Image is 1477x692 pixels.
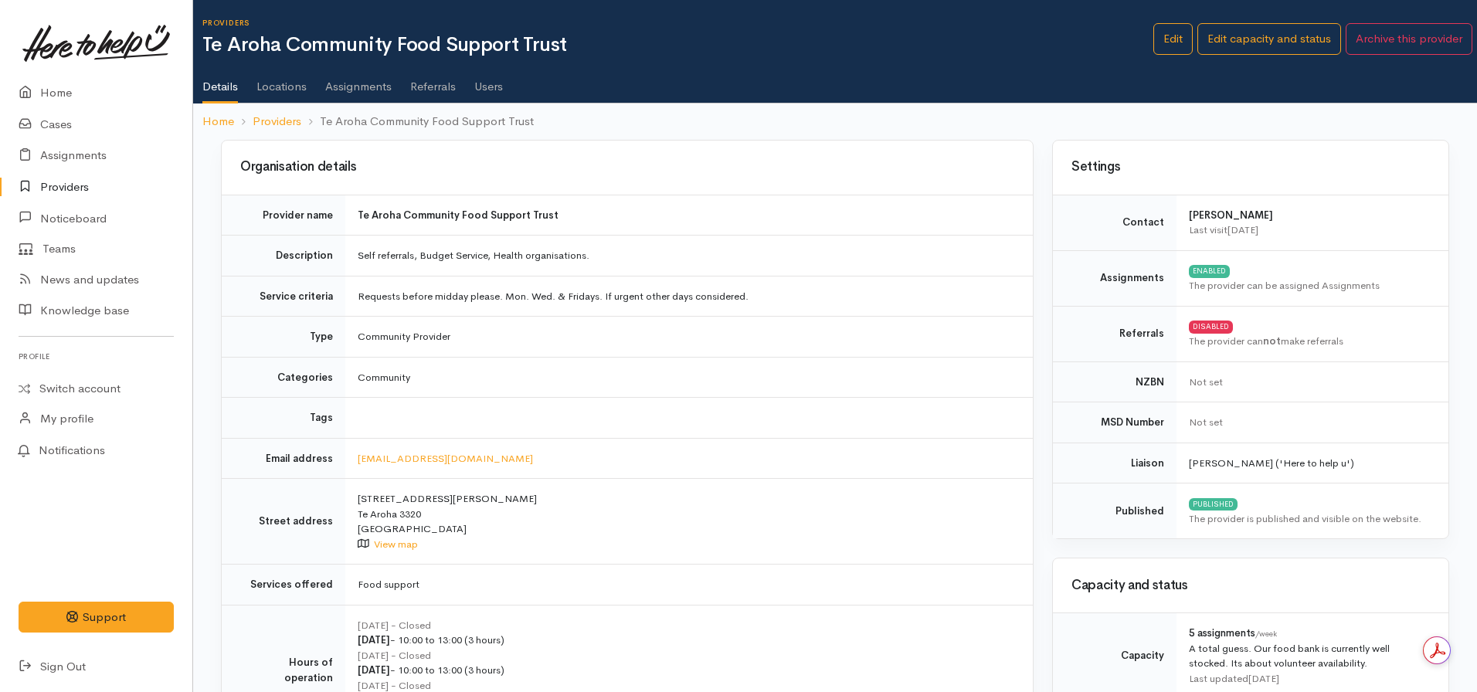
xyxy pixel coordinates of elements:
[410,59,456,103] a: Referrals
[1053,250,1177,306] td: Assignments
[301,113,534,131] li: Te Aroha Community Food Support Trust
[19,602,174,633] button: Support
[1197,23,1341,55] a: Edit capacity and status
[1189,511,1430,527] div: The provider is published and visible on the website.
[256,59,307,103] a: Locations
[358,633,390,646] b: [DATE]
[222,195,345,236] td: Provider name
[1053,443,1177,483] td: Liaison
[345,479,1033,565] td: [STREET_ADDRESS][PERSON_NAME] Te Aroha 3320 [GEOGRAPHIC_DATA]
[1189,334,1430,349] div: The provider can make referrals
[1189,222,1430,238] div: Last visit
[222,357,345,398] td: Categories
[1263,334,1281,348] b: not
[1248,672,1279,685] time: [DATE]
[1227,223,1258,236] time: [DATE]
[345,317,1033,358] td: Community Provider
[345,236,1033,276] td: Self referrals, Budget Service, Health organisations.
[358,452,533,465] a: [EMAIL_ADDRESS][DOMAIN_NAME]
[1153,23,1193,55] a: Edit
[1053,306,1177,361] td: Referrals
[345,276,1033,317] td: Requests before midday please. Mon. Wed. & Fridays. If urgent other days considered.
[1189,265,1230,277] div: ENABLED
[1053,195,1177,250] td: Contact
[202,34,1153,56] h1: Te Aroha Community Food Support Trust
[253,113,301,131] a: Providers
[240,160,1014,175] h3: Organisation details
[1346,23,1472,55] button: Archive this provider
[1071,578,1430,593] h3: Capacity and status
[1189,415,1430,430] div: Not set
[222,317,345,358] td: Type
[222,398,345,439] td: Tags
[19,346,174,367] h6: Profile
[222,438,345,479] td: Email address
[325,59,392,103] a: Assignments
[1189,321,1233,333] div: DISABLED
[1189,498,1238,511] div: PUBLISHED
[222,236,345,276] td: Description
[358,663,390,677] b: [DATE]
[1071,160,1430,175] h3: Settings
[358,648,1014,663] div: [DATE] - Closed
[345,357,1033,398] td: Community
[1189,278,1430,293] div: The provider can be assigned Assignments
[345,565,1033,605] td: Food support
[202,113,234,131] a: Home
[1189,626,1430,641] div: 5 assignments
[202,19,1153,27] h6: Providers
[1053,361,1177,402] td: NZBN
[193,103,1477,140] nav: breadcrumb
[1053,402,1177,443] td: MSD Number
[374,538,418,551] a: View map
[222,276,345,317] td: Service criteria
[1255,629,1277,639] span: /week
[358,663,1014,678] div: - 10:00 to 13:00 (3 hours)
[222,565,345,605] td: Services offered
[1189,671,1430,687] div: Last updated
[474,59,503,103] a: Users
[222,479,345,565] td: Street address
[358,209,559,222] b: Te Aroha Community Food Support Trust
[358,618,1014,633] div: [DATE] - Closed
[1189,375,1430,390] div: Not set
[358,633,1014,648] div: - 10:00 to 13:00 (3 hours)
[1053,483,1177,539] td: Published
[1189,641,1430,671] div: A total guess. Our food bank is currently well stocked. Its about volunteer availability.
[202,59,238,104] a: Details
[1177,443,1448,483] td: [PERSON_NAME] ('Here to help u')
[1189,209,1273,222] b: [PERSON_NAME]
